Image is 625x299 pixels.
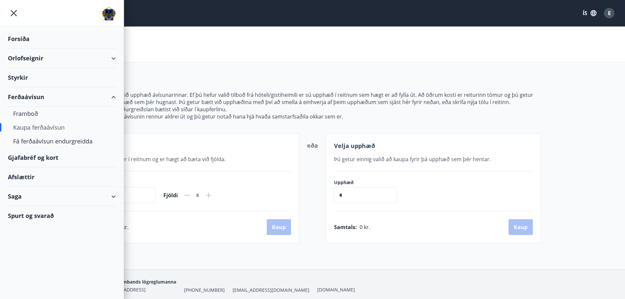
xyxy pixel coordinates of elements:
div: Afslættir [8,167,116,187]
span: [EMAIL_ADDRESS][DOMAIN_NAME] [233,287,309,293]
span: Þú getur einnig valið að kaupa fyrir þá upphæð sem þér hentar. [334,156,491,163]
div: Forsíða [8,29,116,49]
img: union_logo [102,7,116,20]
span: [PHONE_NUMBER] [184,287,225,293]
span: Valið tilboð er í reitnum og er hægt að bæta við fjölda. [93,156,226,163]
button: E [601,5,617,21]
div: Orlofseignir [8,49,116,68]
button: menu [8,7,20,19]
div: Kaupa ferðaávísun [13,120,111,134]
span: Fjöldi [163,192,178,199]
div: Gjafabréf og kort [8,148,116,167]
span: [STREET_ADDRESS] [104,287,146,293]
p: Athugaðu að niðurgreiðslan bætist við síðar í kaupferlinu. [84,106,541,113]
label: Upphæð [334,179,404,186]
a: [DOMAIN_NAME] [317,287,355,293]
span: 0 kr. [360,224,370,231]
p: Hér getur þú valið upphæð ávísunarinnar. Ef þú hefur valið tilboð frá hóteli/gistiheimili er sú u... [84,91,541,106]
div: Framboð [13,107,111,120]
div: Spurt og svarað [8,206,116,225]
span: Landssambands lögreglumanna [104,279,176,285]
button: ÍS [579,7,600,19]
p: Mundu að ferðaávísunin rennur aldrei út og þú getur notað hana hjá hvaða samstarfsaðila okkar sem... [84,113,541,120]
span: E [608,10,611,17]
span: eða [307,141,318,149]
div: Fá ferðaávísun endurgreidda [13,134,111,148]
span: Samtals : [334,224,357,231]
span: Velja upphæð [334,142,375,150]
div: Styrkir [8,68,116,87]
div: Saga [8,187,116,206]
div: Ferðaávísun [8,87,116,107]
